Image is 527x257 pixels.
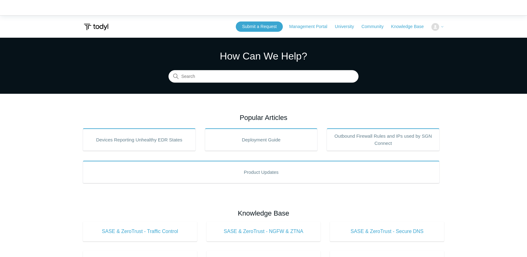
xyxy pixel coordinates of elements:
[169,49,358,64] h1: How Can We Help?
[83,208,444,218] h2: Knowledge Base
[327,128,439,151] a: Outbound Firewall Rules and IPs used by SGN Connect
[83,21,109,33] img: Todyl Support Center Help Center home page
[339,228,435,235] span: SASE & ZeroTrust - Secure DNS
[216,228,311,235] span: SASE & ZeroTrust - NGFW & ZTNA
[330,221,444,241] a: SASE & ZeroTrust - Secure DNS
[205,128,318,151] a: Deployment Guide
[92,228,188,235] span: SASE & ZeroTrust - Traffic Control
[83,128,196,151] a: Devices Reporting Unhealthy EDR States
[83,112,444,123] h2: Popular Articles
[289,23,334,30] a: Management Portal
[236,21,283,32] a: Submit a Request
[335,23,360,30] a: University
[83,221,197,241] a: SASE & ZeroTrust - Traffic Control
[169,70,358,83] input: Search
[391,23,430,30] a: Knowledge Base
[362,23,390,30] a: Community
[207,221,321,241] a: SASE & ZeroTrust - NGFW & ZTNA
[83,161,439,183] a: Product Updates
